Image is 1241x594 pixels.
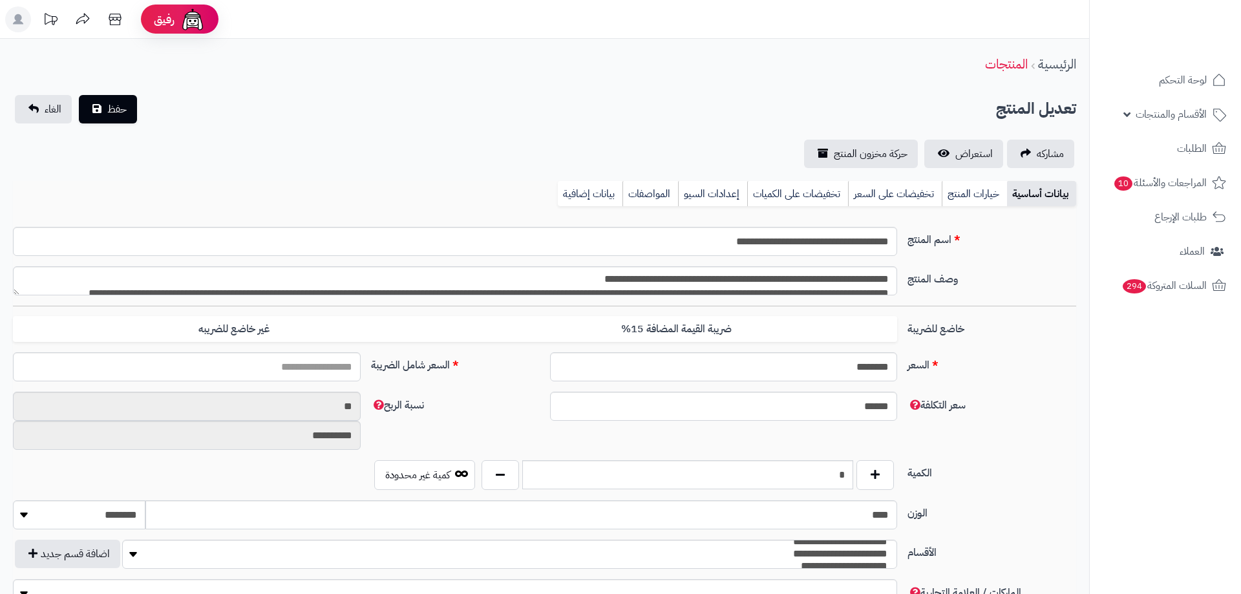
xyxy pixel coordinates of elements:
[366,352,545,373] label: السعر شامل الضريبة
[902,540,1081,560] label: الأقسام
[1136,105,1207,123] span: الأقسام والمنتجات
[1098,202,1233,233] a: طلبات الإرجاع
[1007,140,1074,168] a: مشاركه
[996,96,1076,122] h2: تعديل المنتج
[107,101,127,117] span: حفظ
[1007,181,1076,207] a: بيانات أساسية
[1159,71,1207,89] span: لوحة التحكم
[15,540,120,568] button: اضافة قسم جديد
[902,266,1081,287] label: وصف المنتج
[747,181,848,207] a: تخفيضات على الكميات
[455,316,897,343] label: ضريبة القيمة المضافة 15%
[1113,174,1207,192] span: المراجعات والأسئلة
[942,181,1007,207] a: خيارات المنتج
[1098,167,1233,198] a: المراجعات والأسئلة10
[34,6,67,36] a: تحديثات المنصة
[180,6,206,32] img: ai-face.png
[1098,270,1233,301] a: السلات المتروكة294
[558,181,622,207] a: بيانات إضافية
[1098,65,1233,96] a: لوحة التحكم
[902,352,1081,373] label: السعر
[15,95,72,123] a: الغاء
[924,140,1003,168] a: استعراض
[13,316,455,343] label: غير خاضع للضريبه
[1098,133,1233,164] a: الطلبات
[985,54,1028,74] a: المنتجات
[902,227,1081,248] label: اسم المنتج
[848,181,942,207] a: تخفيضات على السعر
[955,146,993,162] span: استعراض
[907,398,966,413] span: لن يظهر للعميل النهائي ويستخدم في تقارير الأرباح
[1177,140,1207,158] span: الطلبات
[804,140,918,168] a: حركة مخزون المنتج
[902,500,1081,521] label: الوزن
[1123,279,1146,293] span: 294
[45,101,61,117] span: الغاء
[1121,277,1207,295] span: السلات المتروكة
[154,12,175,27] span: رفيق
[1154,208,1207,226] span: طلبات الإرجاع
[902,460,1081,481] label: الكمية
[1114,176,1132,191] span: 10
[678,181,747,207] a: إعدادات السيو
[902,316,1081,337] label: خاضع للضريبة
[622,181,678,207] a: المواصفات
[371,398,424,413] span: لن يظهر للعميل النهائي ويستخدم في تقارير الأرباح
[1098,236,1233,267] a: العملاء
[1038,54,1076,74] a: الرئيسية
[834,146,907,162] span: حركة مخزون المنتج
[1037,146,1064,162] span: مشاركه
[1180,242,1205,260] span: العملاء
[79,95,137,123] button: حفظ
